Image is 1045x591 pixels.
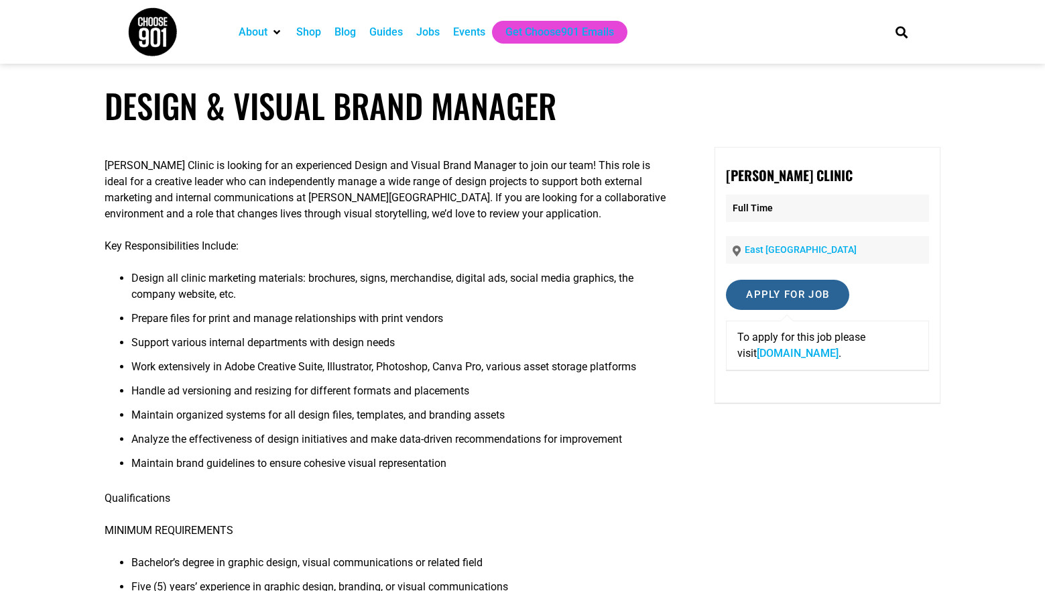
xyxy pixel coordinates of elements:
[505,24,614,40] a: Get Choose901 Emails
[890,21,912,43] div: Search
[745,244,857,255] a: East [GEOGRAPHIC_DATA]
[737,329,918,362] p: To apply for this job please visit .
[726,280,849,310] input: Apply for job
[131,359,673,383] li: Work extensively in Adobe Creative Suite, Illustrator, Photoshop, Canva Pro, various asset storag...
[105,238,673,254] p: Key Responsibilities Include:
[131,311,673,335] li: Prepare files for print and manage relationships with print vendors
[453,24,485,40] a: Events
[131,383,673,407] li: Handle ad versioning and resizing for different formats and placements
[416,24,440,40] a: Jobs
[334,24,356,40] a: Blog
[726,195,929,222] p: Full Time
[131,335,673,359] li: Support various internal departments with design needs
[105,490,673,506] p: Qualifications
[369,24,403,40] a: Guides
[105,523,673,539] p: MINIMUM REQUIREMENTS
[131,407,673,431] li: Maintain organized systems for all design files, templates, and branding assets
[105,86,940,125] h1: Design & Visual Brand Manager
[726,165,853,185] strong: [PERSON_NAME] Clinic
[131,270,673,311] li: Design all clinic marketing materials: brochures, signs, merchandise, digital ads, social media g...
[239,24,267,40] a: About
[296,24,321,40] a: Shop
[131,455,673,480] li: Maintain brand guidelines to ensure cohesive visual representation
[131,431,673,455] li: Analyze the effectiveness of design initiatives and make data-driven recommendations for improvement
[757,347,839,360] a: [DOMAIN_NAME]
[232,21,873,44] nav: Main nav
[232,21,290,44] div: About
[131,555,673,579] li: Bachelor’s degree in graphic design, visual communications or related field
[105,158,673,222] p: [PERSON_NAME] Clinic is looking for an experienced Design and Visual Brand Manager to join our te...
